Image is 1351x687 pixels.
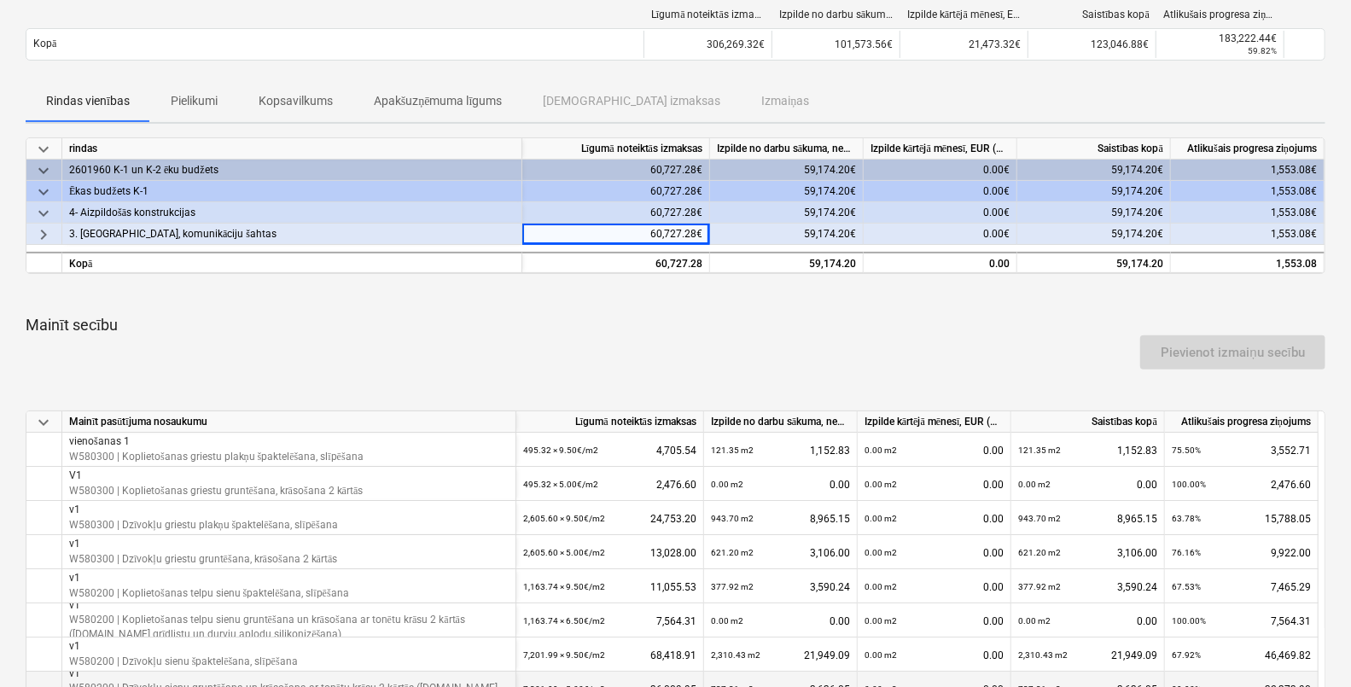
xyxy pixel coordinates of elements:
[711,650,760,660] small: 2,310.43 m2
[69,667,509,681] p: v1
[711,569,850,604] div: 3,590.24
[523,535,696,570] div: 13,028.00
[1028,31,1156,58] div: 123,046.88€
[1018,603,1157,638] div: 0.00
[69,639,298,654] p: v1
[374,92,503,110] p: Apakšuzņēmuma līgums
[33,139,54,160] span: keyboard_arrow_down
[710,138,864,160] div: Izpilde no darbu sākuma, neskaitot kārtējā mēneša izpildi
[33,412,54,433] span: keyboard_arrow_down
[1172,433,1311,468] div: 3,552.71
[1017,252,1171,273] div: 59,174.20
[69,537,337,551] p: v1
[523,616,605,626] small: 1,163.74 × 6.50€ / m2
[865,445,897,455] small: 0.00 m2
[1018,445,1061,455] small: 121.35 m2
[1163,9,1278,21] div: Atlikušais progresa ziņojums
[865,501,1004,536] div: 0.00
[523,569,696,604] div: 11,055.53
[33,160,54,181] span: keyboard_arrow_down
[710,224,864,245] div: 59,174.20€
[704,411,858,433] div: Izpilde no darbu sākuma, neskaitot kārtējā mēneša izpildi
[1018,514,1061,523] small: 943.70 m2
[865,616,897,626] small: 0.00 m2
[523,650,605,660] small: 7,201.99 × 9.50€ / m2
[858,411,1011,433] div: Izpilde kārtējā mēnesī, EUR (bez PVN)
[1171,181,1325,202] div: 1,553.08€
[779,9,894,21] div: Izpilde no darbu sākuma, neskaitot kārtējā mēneša izpildi
[69,598,509,613] p: v1
[69,613,509,642] p: W580200 | Koplietošanas telpu sienu gruntēšana un krāsošana ar tonētu krāsu 2 kārtās ([DOMAIN_NAM...
[1171,160,1325,181] div: 1,553.08€
[1018,569,1157,604] div: 3,590.24
[711,445,754,455] small: 121.35 m2
[46,92,130,110] p: Rindas vienības
[523,501,696,536] div: 24,753.20
[1172,603,1311,638] div: 7,564.31
[69,551,337,566] p: W580300 | Dzīvokļu griestu gruntēšana, krāsošana 2 kārtās
[522,160,710,181] div: 60,727.28€
[900,31,1028,58] div: 21,473.32€
[1171,224,1325,245] div: 1,553.08€
[865,535,1004,570] div: 0.00
[1017,202,1171,224] div: 59,174.20€
[523,603,696,638] div: 7,564.31
[1163,32,1277,44] div: 183,222.44€
[1172,501,1311,536] div: 15,788.05
[651,9,766,21] div: Līgumā noteiktās izmaksas
[711,548,754,557] small: 621.20 m2
[523,548,605,557] small: 2,605.60 × 5.00€ / m2
[259,92,333,110] p: Kopsavilkums
[711,514,754,523] small: 943.70 m2
[710,202,864,224] div: 59,174.20€
[69,585,349,600] p: W580200 | Koplietošanas telpu sienu špaktelēšana, slīpēšana
[33,37,56,51] p: Kopā
[711,480,743,489] small: 0.00 m2
[864,202,1017,224] div: 0.00€
[1011,411,1165,433] div: Saistības kopā
[1018,650,1068,660] small: 2,310.43 m2
[864,138,1017,160] div: Izpilde kārtējā mēnesī, EUR (bez PVN)
[69,571,349,585] p: v1
[865,582,897,591] small: 0.00 m2
[1018,616,1051,626] small: 0.00 m2
[711,467,850,502] div: 0.00
[1171,202,1325,224] div: 1,553.08€
[1018,480,1051,489] small: 0.00 m2
[33,182,54,202] span: keyboard_arrow_down
[1018,501,1157,536] div: 8,965.15
[711,433,850,468] div: 1,152.83
[865,514,897,523] small: 0.00 m2
[865,467,1004,502] div: 0.00
[33,224,54,245] span: keyboard_arrow_right
[711,535,850,570] div: 3,106.00
[522,202,710,224] div: 60,727.28€
[69,224,515,245] div: 3. [GEOGRAPHIC_DATA], komunikāciju šahtas
[1017,224,1171,245] div: 59,174.20€
[523,433,696,468] div: 4,705.54
[643,31,772,58] div: 306,269.32€
[1172,582,1201,591] small: 67.53%
[711,638,850,672] div: 21,949.09
[865,480,897,489] small: 0.00 m2
[1172,548,1201,557] small: 76.16%
[523,445,598,455] small: 495.32 × 9.50€ / m2
[69,469,363,483] p: V1
[522,181,710,202] div: 60,727.28€
[1017,181,1171,202] div: 59,174.20€
[865,638,1004,672] div: 0.00
[717,253,856,275] div: 59,174.20
[711,616,743,626] small: 0.00 m2
[1172,616,1206,626] small: 100.00%
[1178,253,1317,275] div: 1,553.08
[69,517,338,532] p: W580300 | Dzīvokļu griestu plakņu špaktelēšana, slīpēšana
[69,202,515,224] div: 4- Aizpildošās konstrukcijas
[69,483,363,498] p: W580300 | Koplietošanas griestu gruntēšana, krāsošana 2 kārtās
[62,411,516,433] div: Mainīt pasūtījuma nosaukumu
[864,181,1017,202] div: 0.00€
[522,224,710,245] div: 60,727.28€
[1165,411,1319,433] div: Atlikušais progresa ziņojums
[907,9,1022,21] div: Izpilde kārtējā mēnesī, EUR (bez PVN)
[1018,582,1061,591] small: 377.92 m2
[711,582,754,591] small: 377.92 m2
